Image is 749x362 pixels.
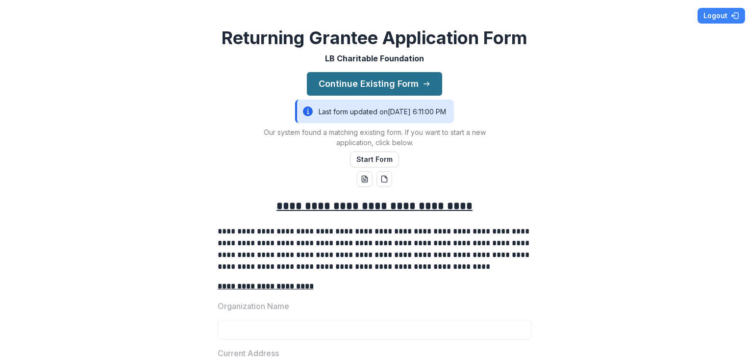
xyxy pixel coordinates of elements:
[307,72,442,96] button: Continue Existing Form
[222,27,527,49] h2: Returning Grantee Application Form
[350,152,399,167] button: Start Form
[252,127,497,148] p: Our system found a matching existing form. If you want to start a new application, click below.
[698,8,745,24] button: Logout
[325,52,424,64] p: LB Charitable Foundation
[218,347,279,359] p: Current Address
[218,300,289,312] p: Organization Name
[295,100,454,123] div: Last form updated on [DATE] 6:11:00 PM
[357,171,373,187] button: word-download
[376,171,392,187] button: pdf-download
